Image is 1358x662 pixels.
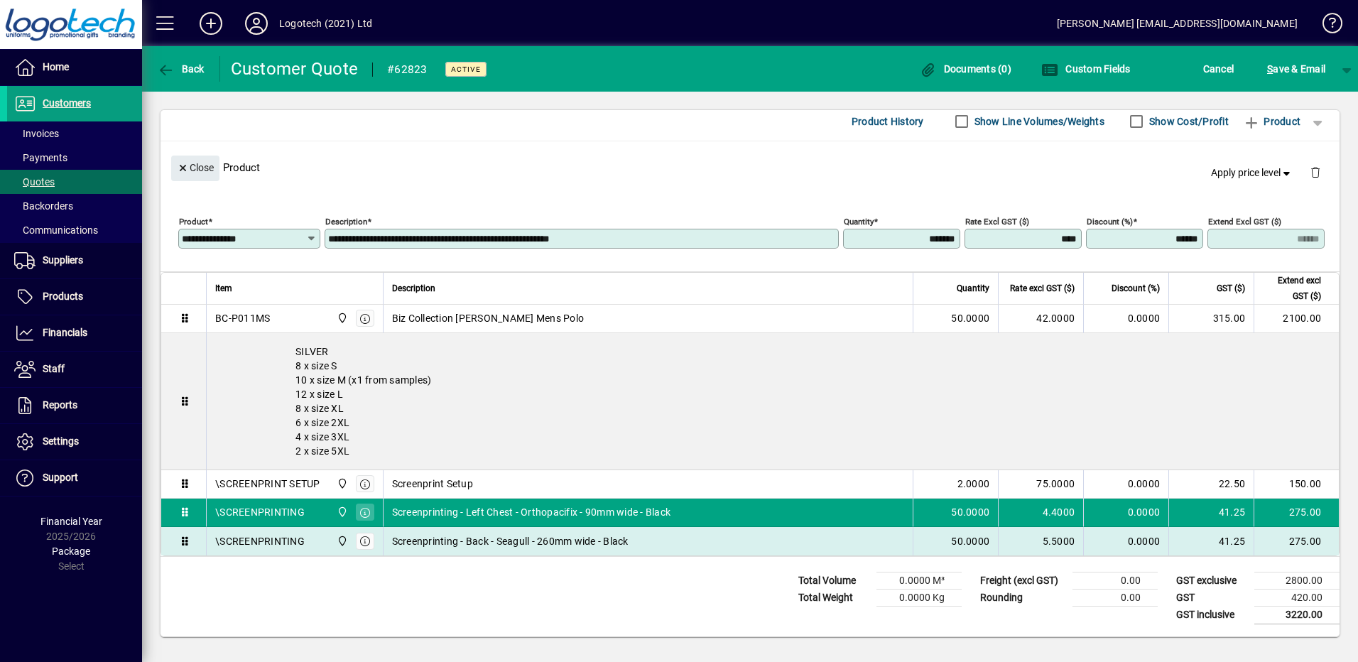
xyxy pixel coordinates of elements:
[392,534,629,548] span: Screenprinting - Back - Seagull - 260mm wide - Black
[844,216,874,226] mat-label: Quantity
[1112,281,1160,296] span: Discount (%)
[1203,58,1234,80] span: Cancel
[1087,216,1133,226] mat-label: Discount (%)
[157,63,205,75] span: Back
[1243,110,1300,133] span: Product
[1298,156,1332,190] button: Delete
[215,311,270,325] div: BC-P011MS
[876,589,962,606] td: 0.0000 Kg
[1038,56,1134,82] button: Custom Fields
[1010,281,1075,296] span: Rate excl GST ($)
[392,505,671,519] span: Screenprinting - Left Chest - Orthopacifix - 90mm wide - Black
[852,110,924,133] span: Product History
[973,572,1072,589] td: Freight (excl GST)
[14,176,55,188] span: Quotes
[14,224,98,236] span: Communications
[43,327,87,338] span: Financials
[333,310,349,326] span: Central
[43,61,69,72] span: Home
[43,435,79,447] span: Settings
[1298,165,1332,178] app-page-header-button: Delete
[215,505,305,519] div: \SCREENPRINTING
[1007,534,1075,548] div: 5.5000
[1007,477,1075,491] div: 75.0000
[43,254,83,266] span: Suppliers
[7,121,142,146] a: Invoices
[7,424,142,460] a: Settings
[43,399,77,411] span: Reports
[333,533,349,549] span: Central
[1083,305,1168,333] td: 0.0000
[7,460,142,496] a: Support
[392,281,435,296] span: Description
[919,63,1011,75] span: Documents (0)
[1083,499,1168,527] td: 0.0000
[1072,572,1158,589] td: 0.00
[7,194,142,218] a: Backorders
[1217,281,1245,296] span: GST ($)
[179,216,208,226] mat-label: Product
[7,170,142,194] a: Quotes
[171,156,219,181] button: Close
[7,388,142,423] a: Reports
[387,58,428,81] div: #62823
[972,114,1104,129] label: Show Line Volumes/Weights
[1236,109,1308,134] button: Product
[1211,165,1293,180] span: Apply price level
[1205,160,1299,185] button: Apply price level
[1254,589,1340,606] td: 420.00
[1168,305,1254,333] td: 315.00
[951,505,989,519] span: 50.0000
[1146,114,1229,129] label: Show Cost/Profit
[965,216,1029,226] mat-label: Rate excl GST ($)
[1208,216,1281,226] mat-label: Extend excl GST ($)
[1254,527,1339,555] td: 275.00
[1168,470,1254,499] td: 22.50
[1267,58,1325,80] span: ave & Email
[177,156,214,180] span: Close
[1168,499,1254,527] td: 41.25
[325,216,367,226] mat-label: Description
[876,572,962,589] td: 0.0000 M³
[951,534,989,548] span: 50.0000
[7,50,142,85] a: Home
[279,12,372,35] div: Logotech (2021) Ltd
[161,141,1340,193] div: Product
[168,161,223,173] app-page-header-button: Close
[52,546,90,557] span: Package
[142,56,220,82] app-page-header-button: Back
[846,109,930,134] button: Product History
[7,315,142,351] a: Financials
[957,477,990,491] span: 2.0000
[791,572,876,589] td: Total Volume
[7,146,142,170] a: Payments
[973,589,1072,606] td: Rounding
[43,291,83,302] span: Products
[153,56,208,82] button: Back
[1254,606,1340,624] td: 3220.00
[333,504,349,520] span: Central
[7,243,142,278] a: Suppliers
[1083,470,1168,499] td: 0.0000
[333,476,349,492] span: Central
[1007,311,1075,325] div: 42.0000
[1254,305,1339,333] td: 2100.00
[1254,572,1340,589] td: 2800.00
[1169,589,1254,606] td: GST
[1007,505,1075,519] div: 4.4000
[1083,527,1168,555] td: 0.0000
[207,333,1339,470] div: SILVER 8 x size S 10 x size M (x1 from samples) 12 x size L 8 x size XL 6 x size 2XL 4 x size 3XL...
[188,11,234,36] button: Add
[40,516,102,527] span: Financial Year
[1260,56,1332,82] button: Save & Email
[234,11,279,36] button: Profile
[1254,470,1339,499] td: 150.00
[215,477,320,491] div: \SCREENPRINT SETUP
[1057,12,1298,35] div: [PERSON_NAME] [EMAIL_ADDRESS][DOMAIN_NAME]
[43,97,91,109] span: Customers
[916,56,1015,82] button: Documents (0)
[1168,527,1254,555] td: 41.25
[791,589,876,606] td: Total Weight
[1263,273,1321,304] span: Extend excl GST ($)
[43,363,65,374] span: Staff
